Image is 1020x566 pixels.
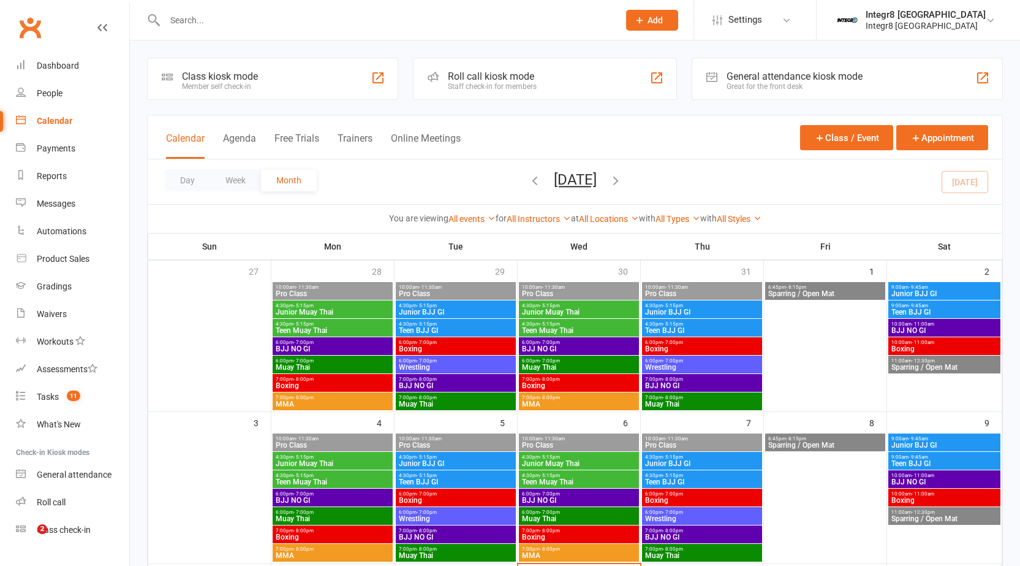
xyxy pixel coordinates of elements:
[275,364,390,371] span: Muay Thai
[663,510,683,515] span: - 7:00pm
[891,454,998,460] span: 9:00am
[507,214,571,224] a: All Instructors
[372,261,394,281] div: 28
[869,412,886,432] div: 8
[67,391,80,401] span: 11
[909,436,928,442] span: - 9:45am
[398,552,513,559] span: Muay Thai
[417,321,437,327] span: - 5:15pm
[37,254,89,264] div: Product Sales
[644,528,760,533] span: 7:00pm
[663,340,683,345] span: - 7:00pm
[579,214,639,224] a: All Locations
[161,12,610,29] input: Search...
[912,358,935,364] span: - 12:30pm
[521,345,637,353] span: BJJ NO GI
[869,261,886,281] div: 1
[275,528,390,533] span: 7:00pm
[540,491,560,497] span: - 7:00pm
[275,321,390,327] span: 4:30pm
[419,285,442,290] span: - 11:30am
[540,377,560,382] span: - 8:00pm
[417,510,437,515] span: - 7:00pm
[398,491,513,497] span: 6:00pm
[417,340,437,345] span: - 7:00pm
[521,552,637,559] span: MMA
[495,261,517,281] div: 29
[644,478,760,486] span: Teen BJJ GI
[182,82,258,91] div: Member self check-in
[521,510,637,515] span: 6:00pm
[644,515,760,522] span: Wrestling
[648,15,663,25] span: Add
[223,132,256,159] button: Agenda
[37,199,75,208] div: Messages
[417,473,437,478] span: - 5:15pm
[16,411,129,438] a: What's New
[644,395,760,400] span: 7:00pm
[786,436,806,442] span: - 8:15pm
[540,528,560,533] span: - 8:00pm
[891,364,998,371] span: Sparring / Open Mat
[398,327,513,334] span: Teen BJJ GI
[644,400,760,408] span: Muay Thai
[389,213,448,223] strong: You are viewing
[540,340,560,345] span: - 7:00pm
[398,377,513,382] span: 7:00pm
[377,412,394,432] div: 4
[16,489,129,516] a: Roll call
[542,436,565,442] span: - 11:30am
[909,454,928,460] span: - 9:45am
[12,524,42,554] iframe: Intercom live chat
[417,358,437,364] span: - 7:00pm
[293,546,314,552] span: - 8:00pm
[275,460,390,467] span: Junior Muay Thai
[521,528,637,533] span: 7:00pm
[398,400,513,408] span: Muay Thai
[521,460,637,467] span: Junior Muay Thai
[746,412,763,432] div: 7
[275,515,390,522] span: Muay Thai
[521,308,637,316] span: Junior Muay Thai
[644,340,760,345] span: 6:00pm
[644,308,760,316] span: Junior BJJ GI
[644,497,760,504] span: Boxing
[665,285,688,290] span: - 11:30am
[391,132,461,159] button: Online Meetings
[293,340,314,345] span: - 7:00pm
[275,454,390,460] span: 4:30pm
[641,234,764,259] th: Thu
[275,377,390,382] span: 7:00pm
[540,454,560,460] span: - 5:15pm
[663,491,683,497] span: - 7:00pm
[417,303,437,308] span: - 5:15pm
[540,303,560,308] span: - 5:15pm
[626,10,678,31] button: Add
[398,321,513,327] span: 4:30pm
[521,497,637,504] span: BJJ NO GI
[891,285,998,290] span: 9:00am
[644,364,760,371] span: Wrestling
[16,52,129,80] a: Dashboard
[554,171,597,188] button: [DATE]
[717,214,761,224] a: All Styles
[275,546,390,552] span: 7:00pm
[249,261,271,281] div: 27
[275,491,390,497] span: 6:00pm
[37,309,67,319] div: Waivers
[37,61,79,71] div: Dashboard
[644,285,760,290] span: 10:00am
[16,245,129,273] a: Product Sales
[296,285,319,290] span: - 11:30am
[571,213,579,223] strong: at
[984,261,1002,281] div: 2
[275,285,390,290] span: 10:00am
[37,525,91,535] div: Class check-in
[891,436,998,442] span: 9:00am
[37,364,97,374] div: Assessments
[891,308,998,316] span: Teen BJJ GI
[655,214,700,224] a: All Types
[540,358,560,364] span: - 7:00pm
[275,303,390,308] span: 4:30pm
[644,327,760,334] span: Teen BJJ GI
